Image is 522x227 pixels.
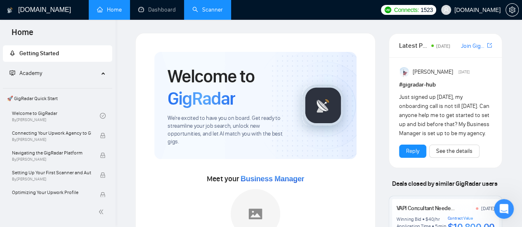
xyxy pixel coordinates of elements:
[4,90,111,107] span: 🚀 GigRadar Quick Start
[9,70,15,76] span: fund-projection-screen
[396,216,421,222] div: Winning Bid
[400,67,410,77] img: Anisuzzaman Khan
[12,197,91,201] span: By [PERSON_NAME]
[168,115,289,146] span: We're excited to have you on board. Get ready to streamline your job search, unlock new opportuni...
[428,216,434,222] div: 40
[17,73,149,101] p: Чем мы можем помочь?
[168,65,289,110] h1: Welcome to
[142,13,157,28] div: Закрыть
[505,7,519,13] a: setting
[17,163,75,171] span: Поиск по статьям
[120,13,136,30] img: Profile image for Viktor
[17,182,138,199] div: ✅ How To: Connect your agency to [DOMAIN_NAME]
[434,216,439,222] div: /hr
[12,188,91,197] span: Optimizing Your Upwork Profile
[98,208,106,216] span: double-left
[17,59,149,73] p: Здравствуйте! 👋
[17,16,30,29] img: logo
[385,7,391,13] img: upwork-logo.png
[458,68,469,76] span: [DATE]
[399,80,492,89] h1: # gigradar-hub
[436,43,450,49] span: [DATE]
[413,68,453,77] span: [PERSON_NAME]
[389,176,501,191] span: Deals closed by similar GigRadar users
[100,133,106,138] span: lock
[12,178,153,202] div: ✅ How To: Connect your agency to [DOMAIN_NAME]
[487,42,492,49] a: export
[100,152,106,158] span: lock
[241,175,304,183] span: Business Manager
[17,118,138,126] div: Отправить сообщение
[406,147,419,156] a: Reply
[207,174,304,183] span: Meet your
[425,216,428,222] div: $
[394,5,419,14] span: Connects:
[88,13,105,30] img: Profile image for Mariia
[7,4,13,17] img: logo
[12,168,91,177] span: Setting Up Your First Scanner and Auto-Bidder
[12,107,100,125] a: Welcome to GigRadarBy[PERSON_NAME]
[487,42,492,49] span: export
[12,129,91,137] span: Connecting Your Upwork Agency to GigRadar
[19,70,42,77] span: Academy
[9,50,15,56] span: rocket
[399,94,489,137] span: Just signed up [DATE], my onboarding call is not till [DATE]. Can anyone help me to get started t...
[12,137,91,142] span: By [PERSON_NAME]
[168,87,235,110] span: GigRadar
[5,26,40,44] span: Home
[12,149,91,157] span: Navigating the GigRadar Platform
[505,3,519,16] button: setting
[420,5,433,14] span: 1523
[399,145,426,158] button: Reply
[138,6,176,13] a: dashboardDashboard
[12,159,153,175] button: Поиск по статьям
[481,205,495,212] div: [DATE]
[8,111,157,151] div: Отправить сообщениеОбычно мы отвечаем в течение менее минуты
[192,6,223,13] a: searchScanner
[100,192,106,198] span: lock
[447,216,494,221] div: Contract Value
[100,172,106,178] span: lock
[97,6,122,13] a: homeHome
[3,45,112,62] li: Getting Started
[17,126,138,144] div: Обычно мы отвечаем в течение менее минуты
[302,85,344,126] img: gigradar-logo.png
[104,13,120,30] img: Profile image for Nazar
[436,147,472,156] a: See the details
[461,42,485,51] a: Join GigRadar Slack Community
[443,7,449,13] span: user
[19,50,59,57] span: Getting Started
[100,113,106,119] span: check-circle
[429,145,479,158] button: See the details
[399,40,429,51] span: Latest Posts from the GigRadar Community
[12,157,91,162] span: By [PERSON_NAME]
[9,70,42,77] span: Academy
[494,199,514,219] iframe: Intercom live chat
[12,177,91,182] span: By [PERSON_NAME]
